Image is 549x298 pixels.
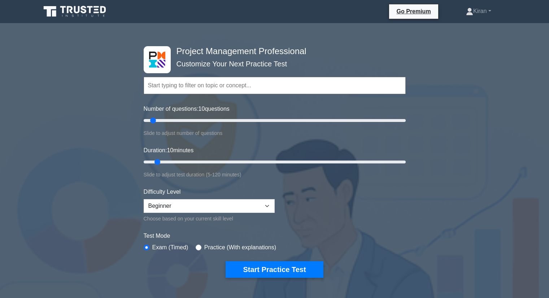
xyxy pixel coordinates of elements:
[392,7,435,16] a: Go Premium
[144,214,275,223] div: Choose based on your current skill level
[199,106,205,112] span: 10
[449,4,508,18] a: Kiran
[144,232,406,240] label: Test Mode
[167,147,173,153] span: 10
[204,243,276,252] label: Practice (With explanations)
[144,129,406,137] div: Slide to adjust number of questions
[226,261,323,278] button: Start Practice Test
[144,146,194,155] label: Duration: minutes
[144,188,181,196] label: Difficulty Level
[152,243,188,252] label: Exam (Timed)
[144,105,230,113] label: Number of questions: questions
[174,46,370,57] h4: Project Management Professional
[144,77,406,94] input: Start typing to filter on topic or concept...
[144,170,406,179] div: Slide to adjust test duration (5-120 minutes)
